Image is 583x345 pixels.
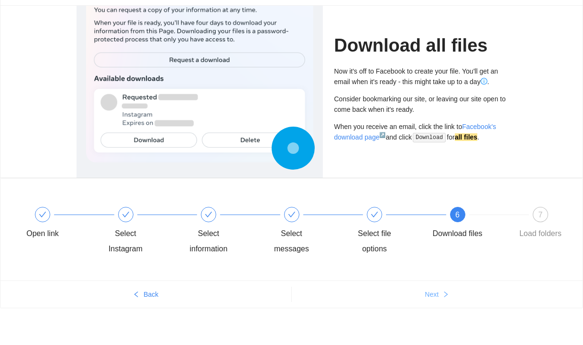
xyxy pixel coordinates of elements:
div: Load folders [519,226,561,241]
span: check [371,211,378,218]
span: right [442,291,449,299]
div: Open link [15,207,98,241]
div: Select file options [347,226,402,257]
div: 7Load folders [513,207,568,241]
h1: Download all files [334,34,507,57]
span: check [122,211,130,218]
div: Now it's off to Facebook to create your file. You'll get an email when it's ready - this might ta... [334,66,507,87]
div: Select Instagram [98,207,181,257]
div: Select Instagram [98,226,154,257]
span: info-circle [481,78,487,85]
div: Consider bookmarking our site, or leaving our site open to come back when it's ready. [334,94,507,115]
div: Open link [26,226,59,241]
div: Select file options [347,207,430,257]
code: Download [413,133,446,142]
sup: ↗ [379,132,385,138]
span: check [39,211,46,218]
div: Select information [181,207,264,257]
div: Download files [432,226,482,241]
span: 6 [455,211,460,219]
div: When you receive an email, click the link to and click for . [334,121,507,143]
strong: all files [455,133,477,141]
a: Facebook's download page↗ [334,123,496,141]
div: Select messages [264,226,319,257]
span: check [205,211,212,218]
div: 6Download files [430,207,513,241]
div: Select messages [264,207,347,257]
span: left [133,291,140,299]
span: 7 [539,211,543,219]
div: Select information [181,226,236,257]
span: Back [143,289,158,300]
span: Next [425,289,439,300]
span: check [288,211,296,218]
button: Nextright [292,287,583,302]
button: leftBack [0,287,291,302]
